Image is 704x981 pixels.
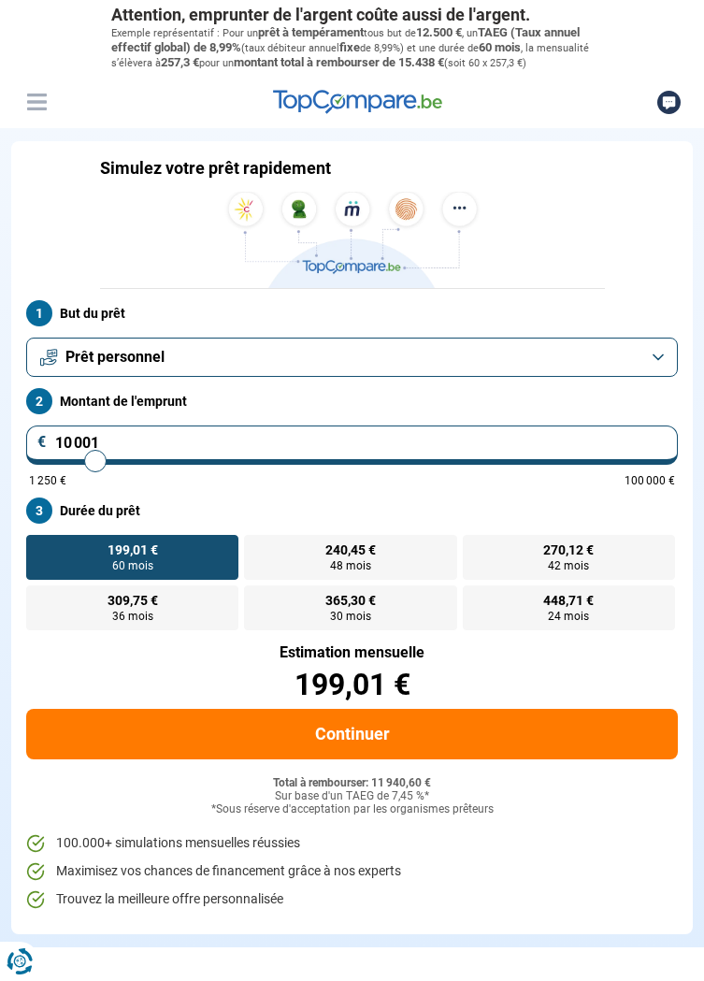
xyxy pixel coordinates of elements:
[325,594,376,607] span: 365,30 €
[479,40,521,54] span: 60 mois
[108,543,158,556] span: 199,01 €
[26,890,678,909] li: Trouvez la meilleure offre personnalisée
[26,862,678,881] li: Maximisez vos chances de financement grâce à nos experts
[273,90,442,114] img: TopCompare
[222,192,483,288] img: TopCompare.be
[26,709,678,759] button: Continuer
[548,611,589,622] span: 24 mois
[29,475,66,486] span: 1 250 €
[625,475,675,486] span: 100 000 €
[339,40,360,54] span: fixe
[543,543,594,556] span: 270,12 €
[234,55,444,69] span: montant total à rembourser de 15.438 €
[112,560,153,571] span: 60 mois
[26,338,678,377] button: Prêt personnel
[416,25,462,39] span: 12.500 €
[26,790,678,803] div: Sur base d'un TAEG de 7,45 %*
[112,611,153,622] span: 36 mois
[26,498,678,524] label: Durée du prêt
[111,25,594,71] p: Exemple représentatif : Pour un tous but de , un (taux débiteur annuel de 8,99%) et une durée de ...
[548,560,589,571] span: 42 mois
[26,834,678,853] li: 100.000+ simulations mensuelles réussies
[26,388,678,414] label: Montant de l'emprunt
[26,670,678,700] div: 199,01 €
[543,594,594,607] span: 448,71 €
[161,55,199,69] span: 257,3 €
[330,611,371,622] span: 30 mois
[258,25,364,39] span: prêt à tempérament
[100,158,331,179] h1: Simulez votre prêt rapidement
[111,25,580,54] span: TAEG (Taux annuel effectif global) de 8,99%
[65,347,165,368] span: Prêt personnel
[108,594,158,607] span: 309,75 €
[22,88,50,116] button: Menu
[26,300,678,326] label: But du prêt
[26,645,678,660] div: Estimation mensuelle
[325,543,376,556] span: 240,45 €
[111,5,594,25] p: Attention, emprunter de l'argent coûte aussi de l'argent.
[37,435,47,450] span: €
[26,803,678,816] div: *Sous réserve d'acceptation par les organismes prêteurs
[330,560,371,571] span: 48 mois
[26,777,678,790] div: Total à rembourser: 11 940,60 €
